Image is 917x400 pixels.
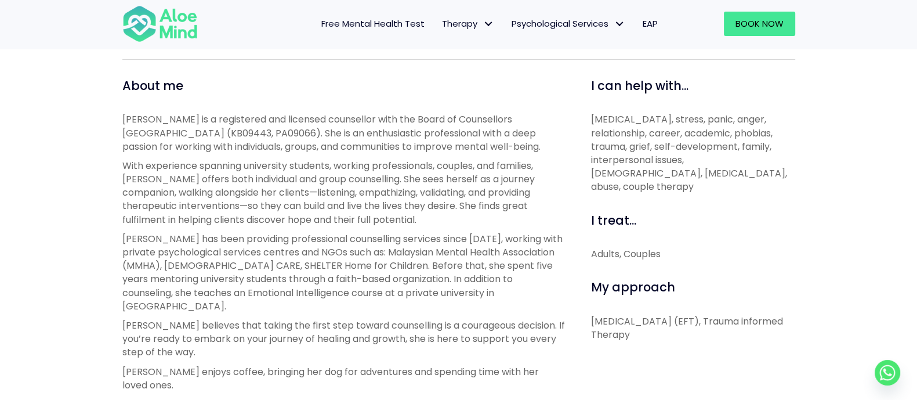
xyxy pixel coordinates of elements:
a: Free Mental Health Test [313,12,433,36]
span: About me [122,77,183,94]
span: Free Mental Health Test [321,17,425,30]
span: Psychological Services [512,17,625,30]
p: [PERSON_NAME] enjoys coffee, bringing her dog for adventures and spending time with her loved ones. [122,365,565,392]
span: Psychological Services: submenu [611,16,628,33]
p: [MEDICAL_DATA], stress, panic, anger, relationship, career, academic, phobias, trauma, grief, sel... [591,113,795,193]
p: [MEDICAL_DATA] (EFT), Trauma informed Therapy [591,315,795,341]
nav: Menu [213,12,666,36]
a: EAP [634,12,666,36]
a: Whatsapp [875,360,900,385]
span: Book Now [735,17,784,30]
a: Psychological ServicesPsychological Services: submenu [503,12,634,36]
p: [PERSON_NAME] is a registered and licensed counsellor with the Board of Counsellors [GEOGRAPHIC_D... [122,113,565,153]
p: With experience spanning university students, working professionals, couples, and families, [PERS... [122,159,565,226]
span: Therapy: submenu [480,16,497,33]
a: Book Now [724,12,795,36]
span: I treat... [591,212,636,229]
a: TherapyTherapy: submenu [433,12,503,36]
span: EAP [643,17,658,30]
span: Therapy [442,17,494,30]
img: Aloe mind Logo [122,5,198,43]
p: [PERSON_NAME] has been providing professional counselling services since [DATE], working with pri... [122,232,565,313]
span: I can help with... [591,77,688,94]
p: [PERSON_NAME] believes that taking the first step toward counselling is a courageous decision. If... [122,319,565,359]
div: Adults, Couples [591,247,795,261]
span: My approach [591,279,675,296]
